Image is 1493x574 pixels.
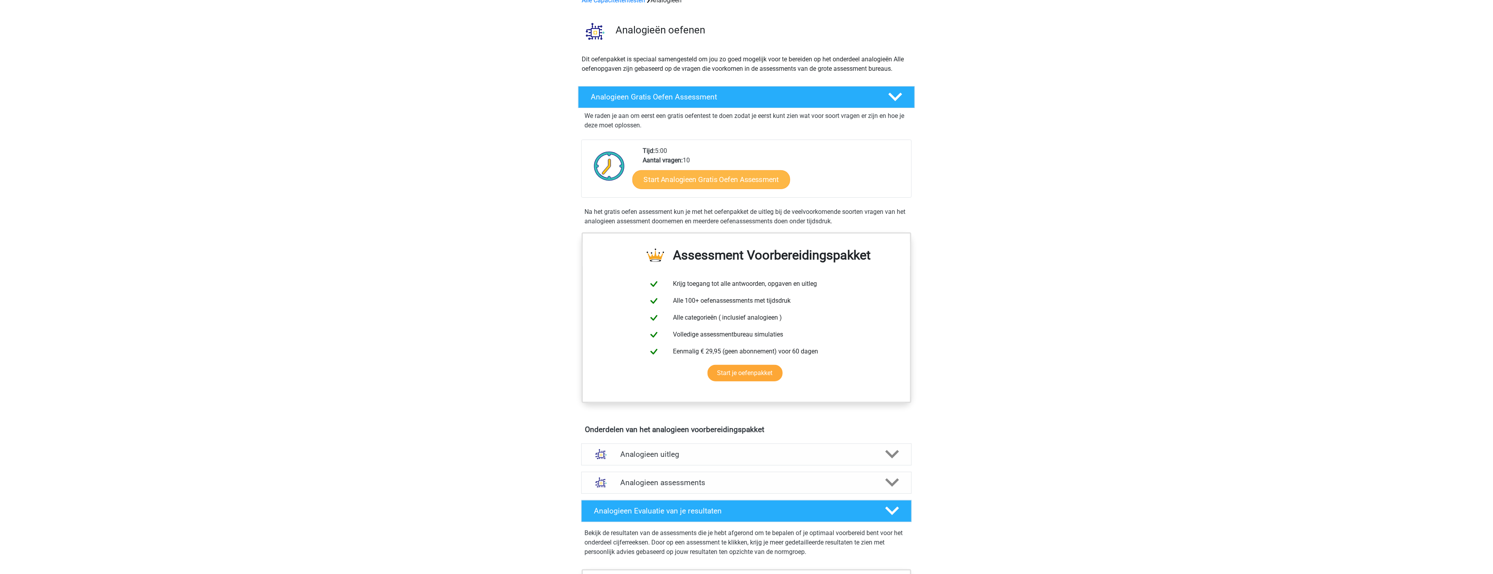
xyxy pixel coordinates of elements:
[579,15,612,48] img: analogieen
[575,86,918,108] a: Analogieen Gratis Oefen Assessment
[582,55,911,74] p: Dit oefenpakket is speciaal samengesteld om jou zo goed mogelijk voor te bereiden op het onderdee...
[590,146,629,186] img: Klok
[578,443,915,465] a: uitleg Analogieen uitleg
[585,425,908,434] h4: Onderdelen van het analogieen voorbereidingspakket
[620,450,873,459] h4: Analogieen uitleg
[637,146,911,197] div: 5:00 10
[584,111,909,130] p: We raden je aan om eerst een gratis oefentest te doen zodat je eerst kunt zien wat voor soort vra...
[581,207,912,226] div: Na het gratis oefen assessment kun je met het oefenpakket de uitleg bij de veelvoorkomende soorte...
[643,147,655,155] b: Tijd:
[584,528,909,557] p: Bekijk de resultaten van de assessments die je hebt afgerond om te bepalen of je optimaal voorber...
[578,472,915,494] a: assessments Analogieen assessments
[616,24,909,36] h3: Analogieën oefenen
[591,473,611,493] img: analogieen assessments
[594,506,873,515] h4: Analogieen Evaluatie van je resultaten
[620,478,873,487] h4: Analogieen assessments
[591,92,876,101] h4: Analogieen Gratis Oefen Assessment
[578,500,915,522] a: Analogieen Evaluatie van je resultaten
[632,170,790,189] a: Start Analogieen Gratis Oefen Assessment
[591,444,611,464] img: analogieen uitleg
[708,365,783,381] a: Start je oefenpakket
[643,156,683,164] b: Aantal vragen:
